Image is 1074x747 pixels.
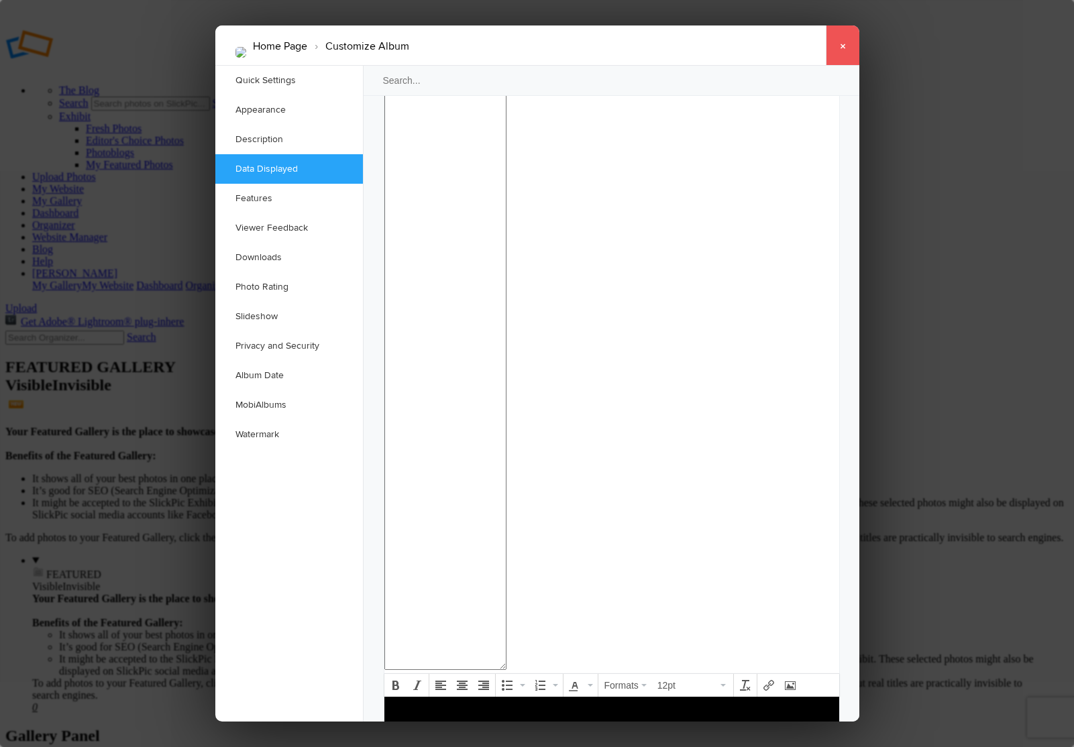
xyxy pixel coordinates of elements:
[452,675,472,695] div: Align center
[215,243,363,272] a: Downloads
[215,125,363,154] a: Description
[215,361,363,390] a: Album Date
[530,675,561,695] div: Numbered list
[235,47,246,58] img: DSC00102.jpg
[431,675,451,695] div: Align left
[735,675,755,695] div: Clear formatting
[780,675,800,695] div: Insert/edit image
[215,66,363,95] a: Quick Settings
[407,675,427,695] div: Italic
[215,302,363,331] a: Slideshow
[653,675,732,695] div: Font Sizes
[253,35,307,58] li: Home Page
[215,272,363,302] a: Photo Rating
[307,35,409,58] li: Customize Album
[759,675,779,695] div: Insert/edit link
[215,331,363,361] a: Privacy and Security
[565,675,596,695] div: Text color
[215,154,363,184] a: Data Displayed
[215,390,363,420] a: MobiAlbums
[657,679,718,692] span: 12pt
[215,95,363,125] a: Appearance
[604,680,639,691] span: Formats
[826,25,859,66] a: ×
[362,65,861,96] input: Search...
[215,213,363,243] a: Viewer Feedback
[215,420,363,449] a: Watermark
[386,675,406,695] div: Bold
[215,184,363,213] a: Features
[474,675,494,695] div: Align right
[497,675,529,695] div: Bullet list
